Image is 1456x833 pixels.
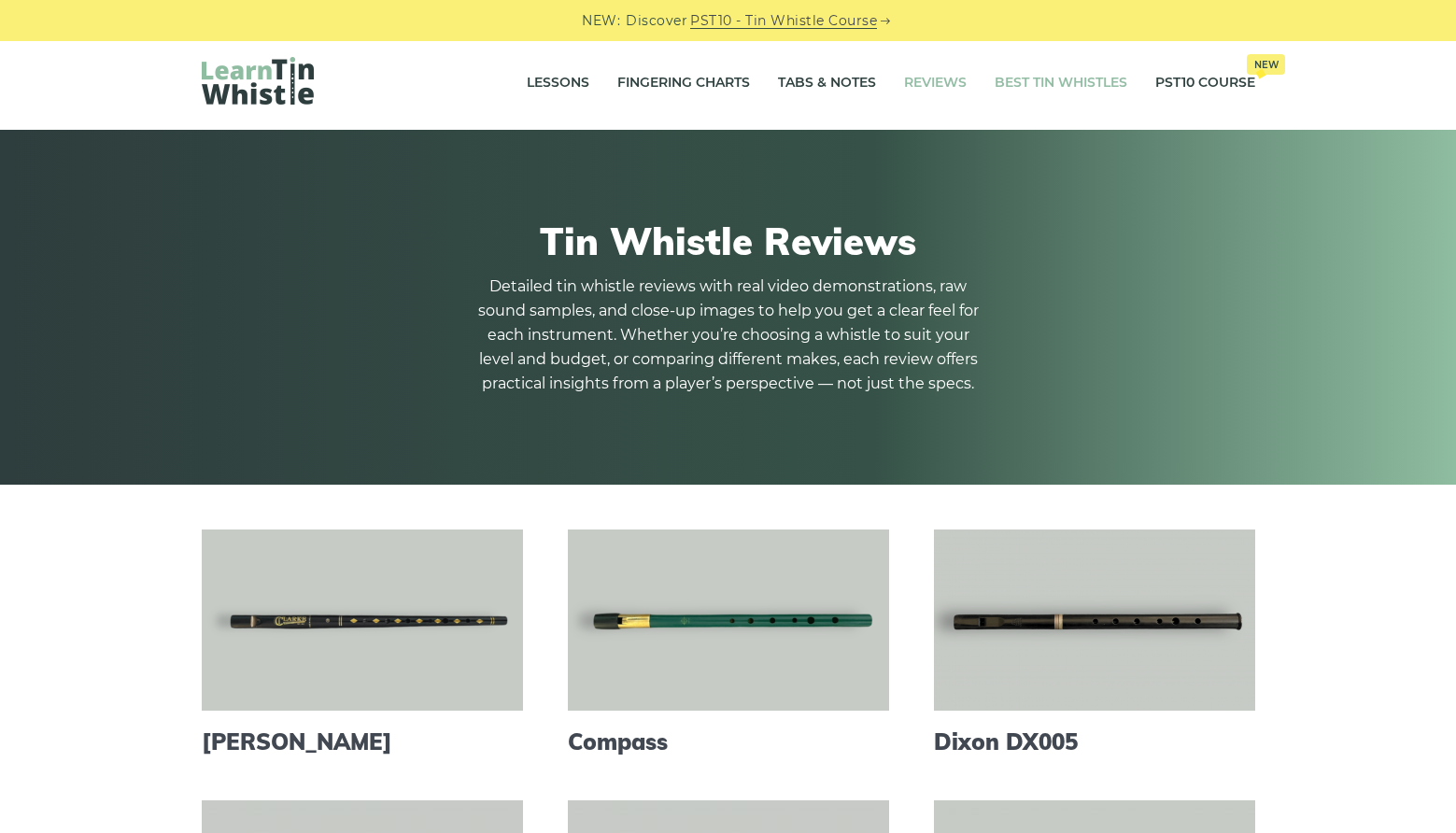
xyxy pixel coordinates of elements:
[202,728,523,755] a: [PERSON_NAME]
[778,60,876,106] a: Tabs & Notes
[568,728,889,755] a: Compass
[904,60,967,106] a: Reviews
[527,60,589,106] a: Lessons
[1155,60,1255,106] a: PST10 CourseNew
[1247,54,1285,75] span: New
[617,60,750,106] a: Fingering Charts
[202,219,1255,263] h1: Tin Whistle Reviews
[995,60,1127,106] a: Best Tin Whistles
[934,728,1255,755] a: Dixon DX005
[202,57,314,105] img: LearnTinWhistle.com
[476,275,981,396] p: Detailed tin whistle reviews with real video demonstrations, raw sound samples, and close-up imag...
